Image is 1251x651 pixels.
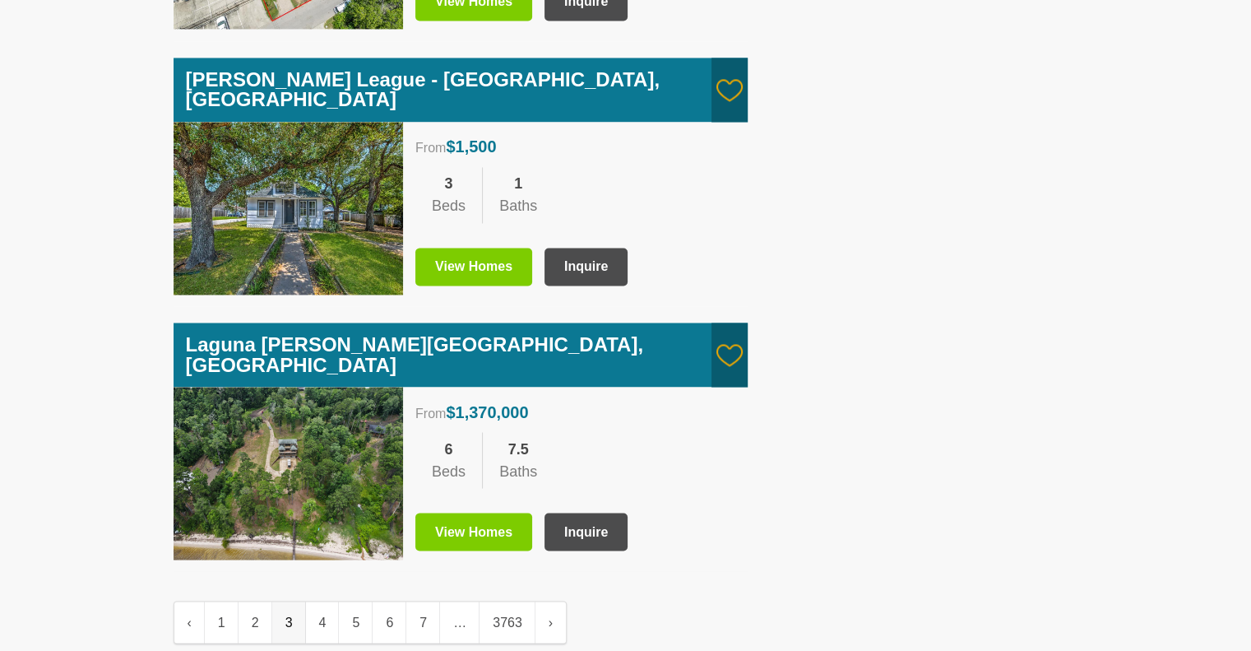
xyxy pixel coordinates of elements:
[239,602,272,643] a: 2
[480,602,535,643] a: 3763
[205,602,239,643] a: 1
[174,602,205,643] a: ‹
[446,137,496,156] span: $1,500
[544,248,628,286] button: Inquire
[432,460,466,482] div: Beds
[306,602,340,643] a: 4
[499,460,537,482] div: Baths
[544,513,628,551] button: Inquire
[499,173,537,195] div: 1
[499,195,537,217] div: Baths
[373,602,406,643] a: 6
[186,333,643,375] a: Laguna [PERSON_NAME][GEOGRAPHIC_DATA], [GEOGRAPHIC_DATA]
[432,195,466,217] div: Beds
[446,402,528,421] span: $1,370,000
[406,602,440,643] a: 7
[415,399,735,424] div: From
[272,602,306,643] span: 3
[432,173,466,195] div: 3
[415,248,532,286] a: View Homes
[499,438,537,460] div: 7.5
[174,387,404,560] img: thumbnail
[186,68,660,110] a: [PERSON_NAME] League - [GEOGRAPHIC_DATA], [GEOGRAPHIC_DATA]
[415,134,735,159] div: From
[415,513,532,551] a: View Homes
[440,602,480,643] span: …
[535,602,566,643] a: ›
[339,602,373,643] a: 5
[432,438,466,460] div: 6
[174,122,404,294] img: thumbnail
